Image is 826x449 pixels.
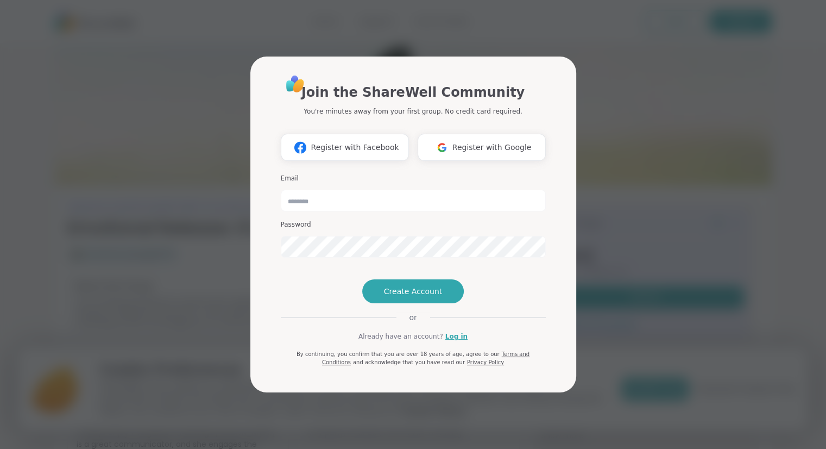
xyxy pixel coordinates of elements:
span: Register with Facebook [311,142,399,153]
img: ShareWell Logo [283,72,307,96]
a: Log in [445,332,468,341]
button: Register with Facebook [281,134,409,161]
img: ShareWell Logomark [290,138,311,158]
span: or [396,312,430,323]
h3: Email [281,174,546,183]
span: and acknowledge that you have read our [353,359,465,365]
a: Privacy Policy [467,359,504,365]
span: Create Account [384,286,443,297]
span: By continuing, you confirm that you are over 18 years of age, agree to our [297,351,500,357]
h1: Join the ShareWell Community [301,83,525,102]
h3: Password [281,220,546,229]
p: You're minutes away from your first group. No credit card required. [304,107,522,116]
a: Terms and Conditions [322,351,529,365]
span: Register with Google [452,142,532,153]
button: Register with Google [418,134,546,161]
img: ShareWell Logomark [432,138,452,158]
button: Create Account [362,279,464,303]
span: Already have an account? [358,332,443,341]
